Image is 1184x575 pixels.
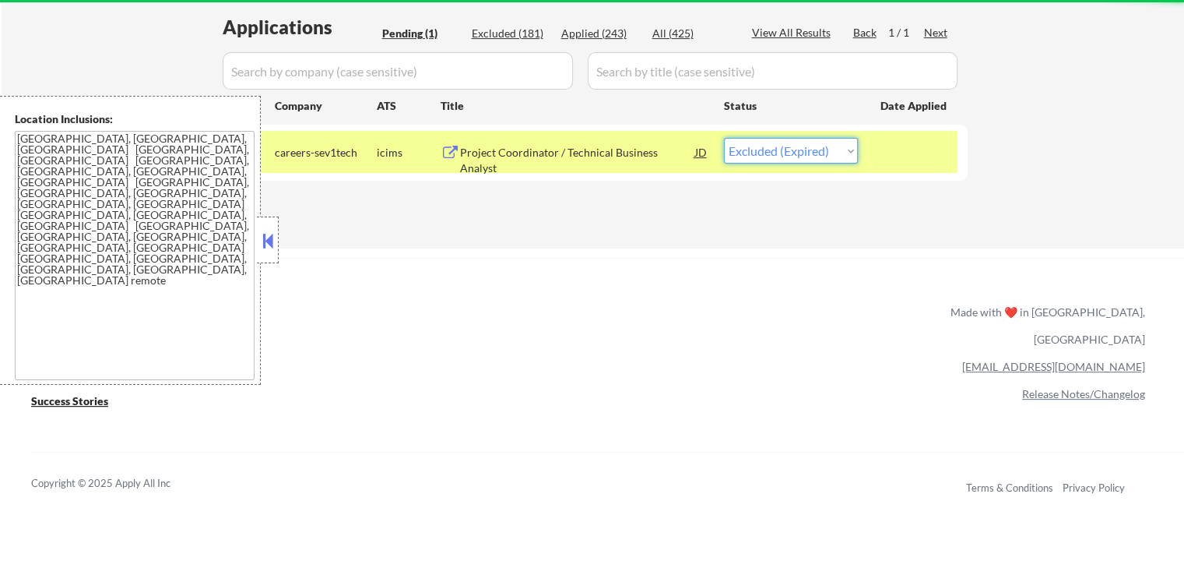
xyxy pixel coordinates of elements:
div: Pending (1) [382,26,460,41]
div: All (425) [652,26,730,41]
u: Success Stories [31,394,108,407]
div: Excluded (181) [472,26,550,41]
div: Copyright © 2025 Apply All Inc [31,476,210,492]
a: Privacy Policy [1063,482,1125,494]
div: Made with ❤️ in [GEOGRAPHIC_DATA], [GEOGRAPHIC_DATA] [944,298,1145,353]
div: Applications [223,18,377,37]
a: [EMAIL_ADDRESS][DOMAIN_NAME] [962,360,1145,373]
a: Terms & Conditions [966,482,1053,494]
div: ATS [377,98,441,114]
a: Release Notes/Changelog [1022,387,1145,400]
div: Status [724,91,858,119]
input: Search by company (case sensitive) [223,52,573,90]
div: Next [924,25,949,41]
div: View All Results [752,25,835,41]
div: Applied (243) [561,26,639,41]
div: Back [853,25,878,41]
div: icims [377,145,441,161]
div: Project Coordinator / Technical Business Analyst [460,145,695,175]
div: 1 / 1 [888,25,924,41]
a: Refer & earn free applications 👯‍♀️ [31,320,625,337]
a: Success Stories [31,393,129,413]
div: Date Applied [880,98,949,114]
input: Search by title (case sensitive) [588,52,957,90]
div: careers-sev1tech [275,145,377,161]
div: Title [441,98,709,114]
div: JD [694,138,709,166]
div: Location Inclusions: [15,111,255,127]
div: Company [275,98,377,114]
